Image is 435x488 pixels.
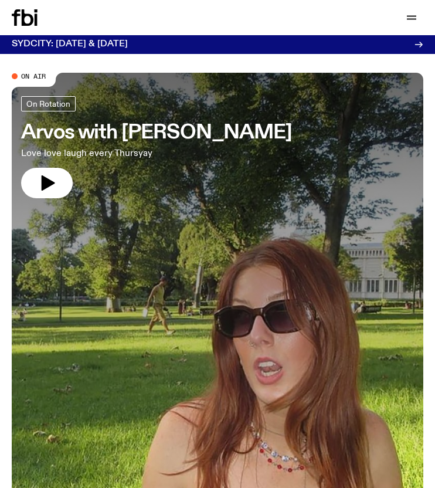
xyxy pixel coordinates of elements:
span: On Rotation [26,99,70,108]
h3: Arvos with [PERSON_NAME] [21,123,292,142]
a: On Rotation [21,96,76,111]
p: Love love laugh every Thursyay [21,147,292,161]
span: On Air [21,72,46,80]
h3: SYDCITY: [DATE] & [DATE] [12,40,128,49]
a: Arvos with [PERSON_NAME]Love love laugh every Thursyay [21,96,292,198]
